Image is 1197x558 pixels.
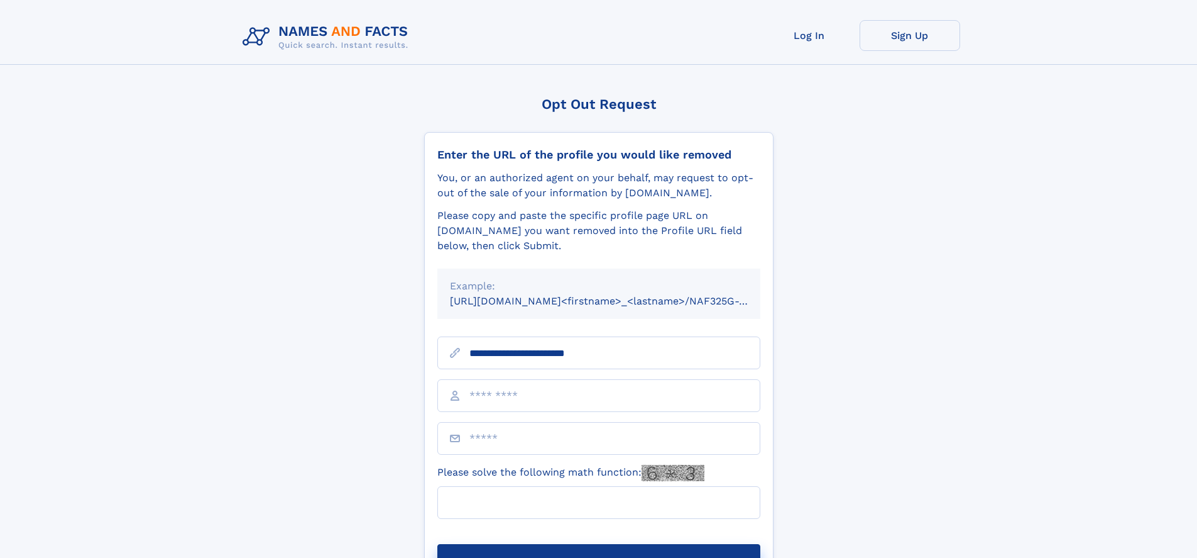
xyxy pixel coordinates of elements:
img: Logo Names and Facts [238,20,418,54]
small: [URL][DOMAIN_NAME]<firstname>_<lastname>/NAF325G-xxxxxxxx [450,295,784,307]
div: Please copy and paste the specific profile page URL on [DOMAIN_NAME] you want removed into the Pr... [437,208,760,254]
label: Please solve the following math function: [437,465,704,481]
a: Sign Up [860,20,960,51]
div: Example: [450,279,748,294]
div: Opt Out Request [424,96,773,112]
a: Log In [759,20,860,51]
div: You, or an authorized agent on your behalf, may request to opt-out of the sale of your informatio... [437,170,760,201]
div: Enter the URL of the profile you would like removed [437,148,760,162]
